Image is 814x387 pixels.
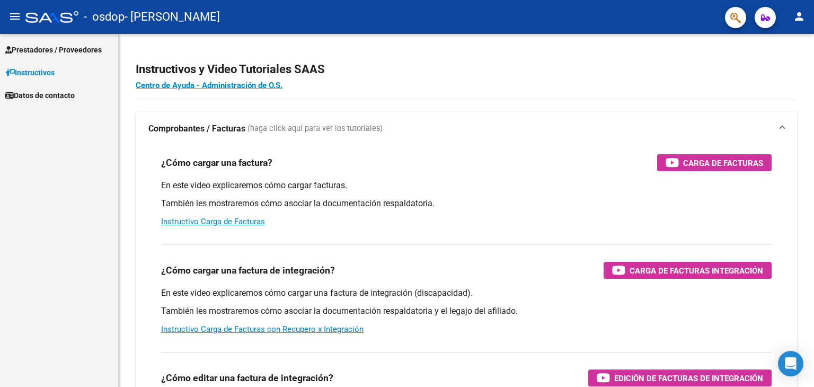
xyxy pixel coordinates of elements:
h3: ¿Cómo editar una factura de integración? [161,371,333,385]
span: Prestadores / Proveedores [5,44,102,56]
button: Carga de Facturas [657,154,772,171]
span: Instructivos [5,67,55,78]
p: También les mostraremos cómo asociar la documentación respaldatoria. [161,198,772,209]
span: Carga de Facturas [683,156,763,170]
h3: ¿Cómo cargar una factura de integración? [161,263,335,278]
span: Carga de Facturas Integración [630,264,763,277]
div: Open Intercom Messenger [778,351,803,376]
p: En este video explicaremos cómo cargar facturas. [161,180,772,191]
a: Centro de Ayuda - Administración de O.S. [136,81,282,90]
p: En este video explicaremos cómo cargar una factura de integración (discapacidad). [161,287,772,299]
p: También les mostraremos cómo asociar la documentación respaldatoria y el legajo del afiliado. [161,305,772,317]
mat-expansion-panel-header: Comprobantes / Facturas (haga click aquí para ver los tutoriales) [136,112,797,146]
button: Edición de Facturas de integración [588,370,772,386]
h2: Instructivos y Video Tutoriales SAAS [136,59,797,80]
span: (haga click aquí para ver los tutoriales) [247,123,383,135]
button: Carga de Facturas Integración [604,262,772,279]
mat-icon: person [793,10,806,23]
mat-icon: menu [8,10,21,23]
h3: ¿Cómo cargar una factura? [161,155,272,170]
strong: Comprobantes / Facturas [148,123,245,135]
a: Instructivo Carga de Facturas con Recupero x Integración [161,324,364,334]
span: - [PERSON_NAME] [125,5,220,29]
span: - osdop [84,5,125,29]
a: Instructivo Carga de Facturas [161,217,265,226]
span: Edición de Facturas de integración [614,372,763,385]
span: Datos de contacto [5,90,75,101]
